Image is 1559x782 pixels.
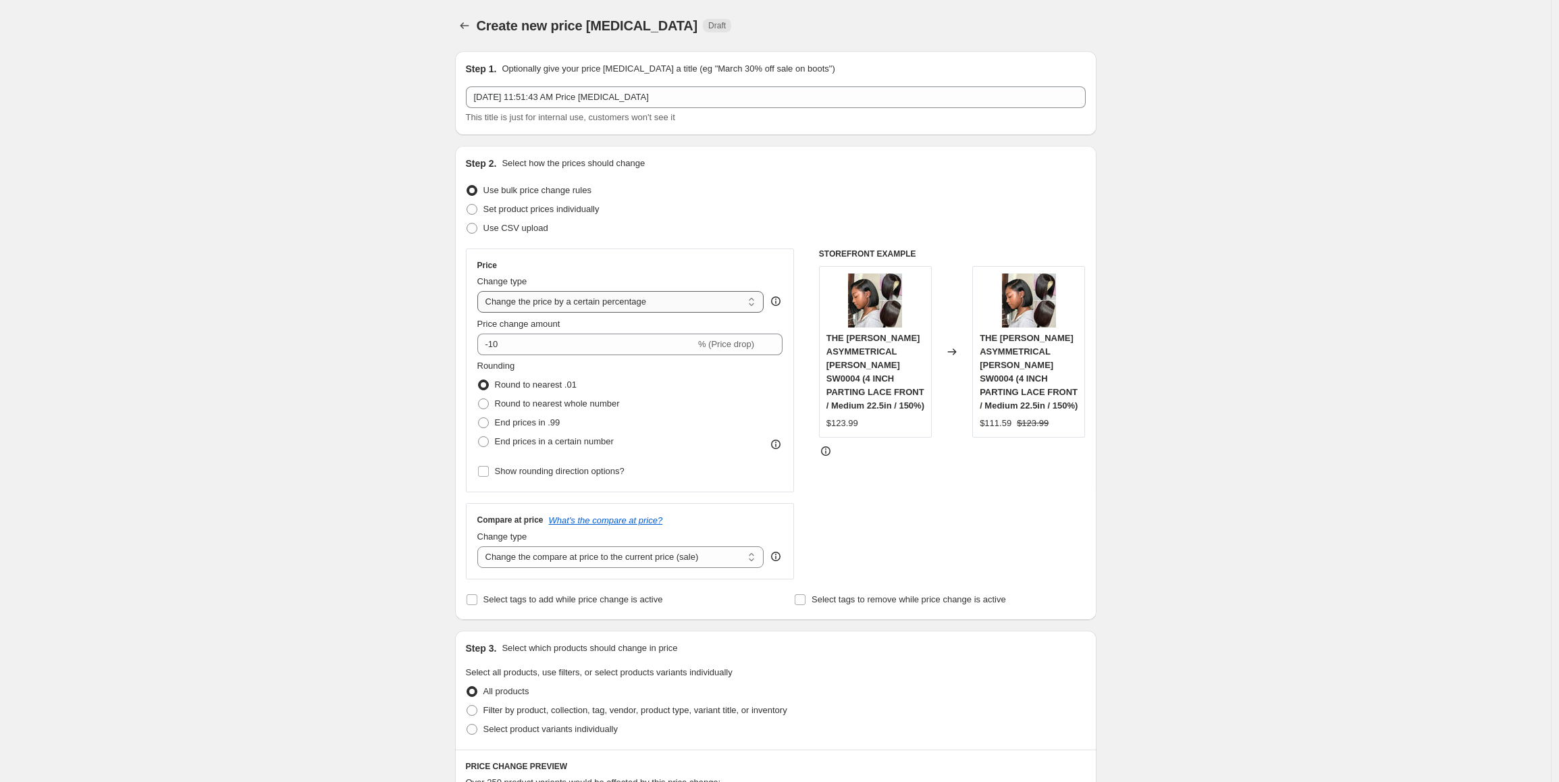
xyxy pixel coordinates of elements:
[495,436,614,446] span: End prices in a certain number
[477,276,527,286] span: Change type
[477,361,515,371] span: Rounding
[466,112,675,122] span: This title is just for internal use, customers won't see it
[477,18,698,33] span: Create new price [MEDICAL_DATA]
[483,204,600,214] span: Set product prices individually
[483,705,787,715] span: Filter by product, collection, tag, vendor, product type, variant title, or inventory
[477,515,544,525] h3: Compare at price
[980,417,1011,430] div: $111.59
[698,339,754,349] span: % (Price drop)
[466,642,497,655] h2: Step 3.
[502,157,645,170] p: Select how the prices should change
[812,594,1006,604] span: Select tags to remove while price change is active
[1017,417,1049,430] strike: $123.99
[549,515,663,525] button: What's the compare at price?
[477,531,527,542] span: Change type
[495,398,620,409] span: Round to nearest whole number
[848,273,902,328] img: the-rihanna-asymmetrical-bob-wig-sw0004-superbwigs-820_80x.jpg
[483,724,618,734] span: Select product variants individually
[826,333,924,411] span: THE [PERSON_NAME] ASYMMETRICAL [PERSON_NAME] SW0004 (4 INCH PARTING LACE FRONT / Medium 22.5in / ...
[466,157,497,170] h2: Step 2.
[477,319,560,329] span: Price change amount
[455,16,474,35] button: Price change jobs
[495,380,577,390] span: Round to nearest .01
[466,667,733,677] span: Select all products, use filters, or select products variants individually
[502,642,677,655] p: Select which products should change in price
[477,260,497,271] h3: Price
[483,223,548,233] span: Use CSV upload
[483,686,529,696] span: All products
[477,334,695,355] input: -15
[769,294,783,308] div: help
[466,761,1086,772] h6: PRICE CHANGE PREVIEW
[483,185,591,195] span: Use bulk price change rules
[769,550,783,563] div: help
[466,86,1086,108] input: 30% off holiday sale
[483,594,663,604] span: Select tags to add while price change is active
[980,333,1078,411] span: THE [PERSON_NAME] ASYMMETRICAL [PERSON_NAME] SW0004 (4 INCH PARTING LACE FRONT / Medium 22.5in / ...
[819,249,1086,259] h6: STOREFRONT EXAMPLE
[502,62,835,76] p: Optionally give your price [MEDICAL_DATA] a title (eg "March 30% off sale on boots")
[466,62,497,76] h2: Step 1.
[495,466,625,476] span: Show rounding direction options?
[495,417,560,427] span: End prices in .99
[1002,273,1056,328] img: the-rihanna-asymmetrical-bob-wig-sw0004-superbwigs-820_80x.jpg
[708,20,726,31] span: Draft
[826,417,858,430] div: $123.99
